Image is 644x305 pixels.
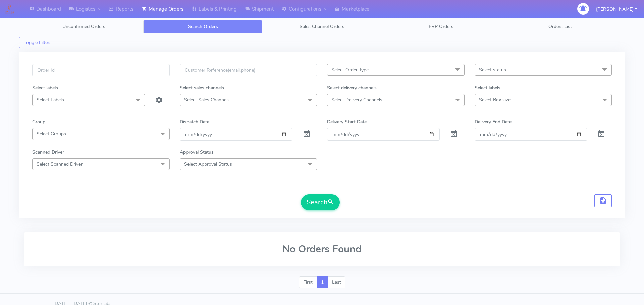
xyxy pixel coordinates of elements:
[32,244,612,255] h2: No Orders Found
[37,131,66,137] span: Select Groups
[32,118,45,125] label: Group
[184,97,230,103] span: Select Sales Channels
[180,149,214,156] label: Approval Status
[479,97,511,103] span: Select Box size
[184,161,232,167] span: Select Approval Status
[327,84,377,91] label: Select delivery channels
[37,97,64,103] span: Select Labels
[32,64,170,76] input: Order Id
[180,84,224,91] label: Select sales channels
[62,23,105,30] span: Unconfirmed Orders
[327,118,367,125] label: Delivery Start Date
[180,118,209,125] label: Dispatch Date
[32,149,64,156] label: Scanned Driver
[331,67,369,73] span: Select Order Type
[475,118,512,125] label: Delivery End Date
[37,161,83,167] span: Select Scanned Driver
[300,23,344,30] span: Sales Channel Orders
[24,20,620,33] ul: Tabs
[479,67,506,73] span: Select status
[475,84,500,91] label: Select labels
[548,23,572,30] span: Orders List
[317,276,328,288] a: 1
[301,194,340,210] button: Search
[32,84,58,91] label: Select labels
[180,64,317,76] input: Customer Reference(email,phone)
[19,37,56,48] button: Toggle Filters
[331,97,382,103] span: Select Delivery Channels
[429,23,453,30] span: ERP Orders
[591,2,642,16] button: [PERSON_NAME]
[188,23,218,30] span: Search Orders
